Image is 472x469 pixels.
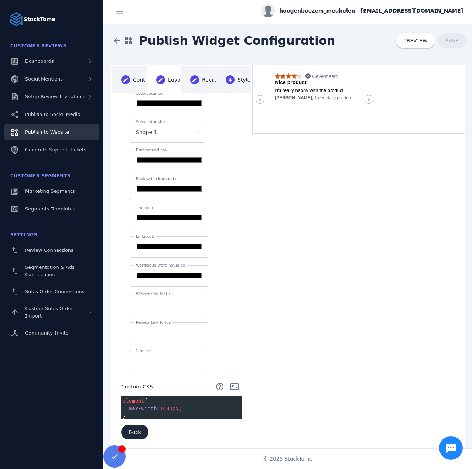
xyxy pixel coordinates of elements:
[136,292,176,296] mat-label: Widget title font size
[279,7,463,15] span: hoogenboezem_meubelen - [EMAIL_ADDRESS][DOMAIN_NAME]
[123,398,148,404] span: {
[136,234,157,239] mat-label: Links color
[136,128,157,137] span: Shape 1
[261,4,275,17] img: profile.jpg
[202,76,220,84] div: Reviews
[4,183,99,199] a: Marketing Segments
[4,242,99,259] a: Review Connections
[136,120,170,124] mat-label: Select star shape
[25,206,75,212] span: Segments Templates
[129,429,141,435] span: Back
[237,76,256,84] div: Styles
[4,106,99,123] a: Publish to Social Media
[4,284,99,300] a: Sales Order Connections
[229,76,232,84] span: 4
[168,76,187,84] div: Layout
[25,247,73,253] span: Review Connections
[10,232,37,237] span: Settings
[25,306,73,319] span: Custom Sales Order Import
[4,124,99,140] a: Publish to Website
[25,112,81,117] span: Publish to Social Media
[123,413,126,419] span: }
[133,26,341,55] span: Publish Widget Configuration
[190,75,199,84] mat-icon: create
[10,43,66,48] span: Customer Reviews
[136,148,170,152] mat-label: Background color
[156,75,165,84] mat-icon: create
[25,147,86,153] span: Generate Support Tickets
[121,383,153,391] span: Custom CSS
[123,405,182,411] span: : ;
[136,263,190,267] mat-label: Wordcloud word hover color
[136,320,176,325] mat-label: Review text font size
[403,38,428,43] span: PREVIEW
[25,289,84,294] span: Sales Order Connections
[4,142,99,158] a: Generate Support Tickets
[4,325,99,341] a: Community Invite
[10,173,71,178] span: Customer Segments
[25,58,54,64] span: Dashboards
[9,12,24,27] img: Logo image
[4,260,99,282] a: Segmentation & Ads Connections
[263,455,313,463] span: © 2025 StackTome
[136,349,153,353] mat-label: Icon size
[25,330,69,336] span: Community Invite
[25,76,63,82] span: Social Mentions
[121,75,130,84] mat-icon: create
[24,16,55,23] strong: StackTome
[4,201,99,217] a: Segments Templates
[396,33,435,48] button: PREVIEW
[136,205,154,210] mat-label: Text color
[25,264,75,277] span: Segmentation & Ads Connections
[261,4,463,17] button: hoogenboezem_meubelen - [EMAIL_ADDRESS][DOMAIN_NAME]
[25,94,85,99] span: Setup Review Invitations
[121,425,148,439] button: Back
[133,76,151,84] div: Content
[160,405,179,411] span: 1400px
[129,405,157,411] span: max-width
[123,398,144,404] span: element
[124,36,133,45] mat-icon: widgets
[25,129,69,135] span: Publish to Website
[136,91,168,95] mat-label: Select star color
[25,188,75,194] span: Marketing Segments
[136,177,185,181] mat-label: Review background color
